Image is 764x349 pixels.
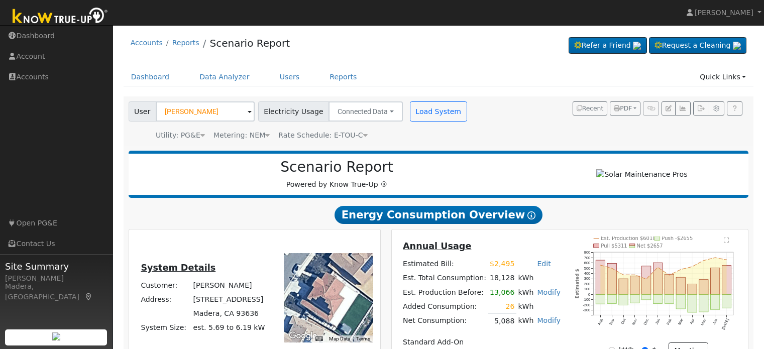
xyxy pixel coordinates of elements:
[699,294,708,312] rect: onclick=""
[630,276,639,295] rect: onclick=""
[727,101,742,115] a: Help Link
[335,206,542,224] span: Energy Consumption Overview
[692,266,693,268] circle: onclick=""
[680,269,682,270] circle: onclick=""
[191,279,267,293] td: [PERSON_NAME]
[693,101,709,115] button: Export Interval Data
[401,314,488,328] td: Net Consumption:
[191,321,267,335] td: System Size
[139,159,535,176] h2: Scenario Report
[315,335,322,342] button: Keyboard shortcuts
[601,236,656,241] text: Est. Production $6010
[5,260,107,273] span: Site Summary
[608,318,615,326] text: Sep
[527,211,535,219] i: Show Help
[677,318,684,326] text: Mar
[516,314,535,328] td: kWh
[488,271,516,285] td: 18,128
[139,293,191,307] td: Address:
[191,307,267,321] td: Madera, CA 93636
[597,318,604,326] text: Aug
[724,237,729,243] text: 
[191,293,267,307] td: [STREET_ADDRESS]
[711,294,720,309] rect: onclick=""
[703,260,705,261] circle: onclick=""
[596,294,605,304] rect: onclick=""
[665,294,674,303] rect: onclick=""
[5,273,107,284] div: [PERSON_NAME]
[401,271,488,285] td: Est. Total Consumption:
[711,268,720,295] rect: onclick=""
[631,318,638,326] text: Nov
[131,39,163,47] a: Accounts
[692,68,753,86] a: Quick Links
[488,257,516,271] td: $2,495
[676,277,685,294] rect: onclick=""
[573,101,608,115] button: Recent
[575,269,580,298] text: Estimated $
[209,37,290,49] a: Scenario Report
[653,294,663,303] rect: onclick=""
[726,259,727,261] circle: onclick=""
[129,101,156,122] span: User
[537,288,561,296] a: Modify
[619,294,628,305] rect: onclick=""
[410,101,467,122] button: Load System
[669,275,670,276] circle: onclick=""
[600,265,601,266] circle: onclick=""
[588,292,590,297] text: 0
[329,335,350,342] button: Map Data
[596,260,605,294] rect: onclick=""
[722,294,731,308] rect: onclick=""
[516,271,563,285] td: kWh
[662,101,676,115] button: Edit User
[611,268,613,269] circle: onclick=""
[584,277,590,281] text: 300
[657,267,659,268] circle: onclick=""
[642,294,651,300] rect: onclick=""
[156,101,255,122] input: Select a User
[322,68,364,86] a: Reports
[662,236,693,241] text: Push -$2655
[610,101,640,115] button: PDF
[356,336,370,341] a: Terms
[139,279,191,293] td: Customer:
[721,318,730,330] text: [DATE]
[134,159,540,190] div: Powered by Know True-Up ®
[584,282,590,286] text: 200
[584,271,590,276] text: 400
[709,101,724,115] button: Settings
[700,318,707,326] text: May
[569,37,647,54] a: Refer a Friend
[403,241,471,251] u: Annual Usage
[172,39,199,47] a: Reports
[676,294,685,309] rect: onclick=""
[654,318,661,325] text: Jan
[665,274,674,294] rect: onclick=""
[695,9,753,17] span: [PERSON_NAME]
[583,303,591,307] text: -200
[675,101,691,115] button: Multi-Series Graph
[689,318,696,325] text: Apr
[488,285,516,299] td: 13,066
[699,280,708,295] rect: onclick=""
[596,169,687,180] img: Solar Maintenance Pros
[5,281,107,302] div: Madera, [GEOGRAPHIC_DATA]
[688,294,697,312] rect: onclick=""
[84,293,93,301] a: Map
[258,101,329,122] span: Electricity Usage
[688,284,697,295] rect: onclick=""
[583,297,591,302] text: -100
[666,318,673,325] text: Feb
[649,37,746,54] a: Request a Cleaning
[653,263,663,294] rect: onclick=""
[637,243,663,249] text: Net $2657
[286,329,319,342] img: Google
[401,257,488,271] td: Estimated Bill:
[488,314,516,328] td: 5,088
[630,294,639,303] rect: onclick=""
[124,68,177,86] a: Dashboard
[607,264,616,295] rect: onclick=""
[634,274,636,276] circle: onclick=""
[584,266,590,271] text: 500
